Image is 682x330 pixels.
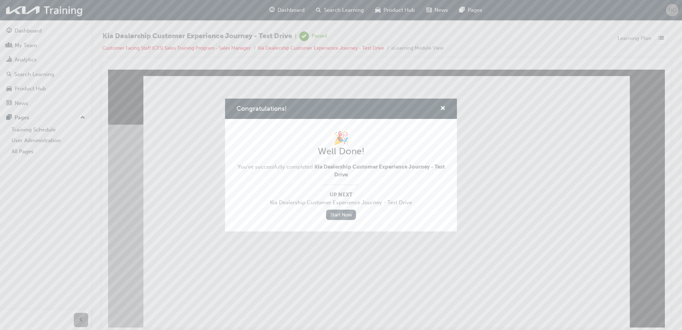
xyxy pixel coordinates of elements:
[236,130,446,146] h1: 🎉
[236,191,446,199] span: Up Next
[236,146,446,157] h2: Well Done!
[314,164,445,178] span: Kia Dealership Customer Experience Journey - Test Drive
[440,106,446,112] span: cross-icon
[440,104,446,113] button: cross-icon
[236,105,287,112] span: Congratulations!
[326,210,356,220] a: Start Now
[236,199,446,207] span: Kia Dealership Customer Experience Journey - Test Drive
[225,99,457,231] div: Congratulations!
[236,163,446,179] span: You've successfully completed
